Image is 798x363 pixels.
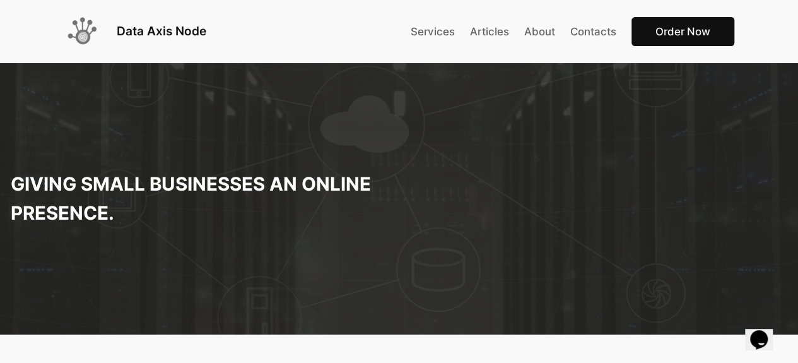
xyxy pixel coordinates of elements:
[524,23,555,40] a: About
[745,312,785,350] iframe: chat widget
[570,25,616,38] span: Contacts
[117,23,206,39] a: Data Axis Node
[524,25,555,38] span: About
[570,23,616,40] a: Contacts
[470,23,509,40] a: Articles
[470,25,509,38] span: Articles
[411,25,455,38] span: Services
[411,23,455,40] a: Services
[11,172,371,224] strong: GIVING SMALL BUSINESSES AN ONLINE PRESENCE.
[64,13,102,51] img: Data Axis Node
[631,17,734,47] a: Order Now
[411,17,734,47] nav: Main Menu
